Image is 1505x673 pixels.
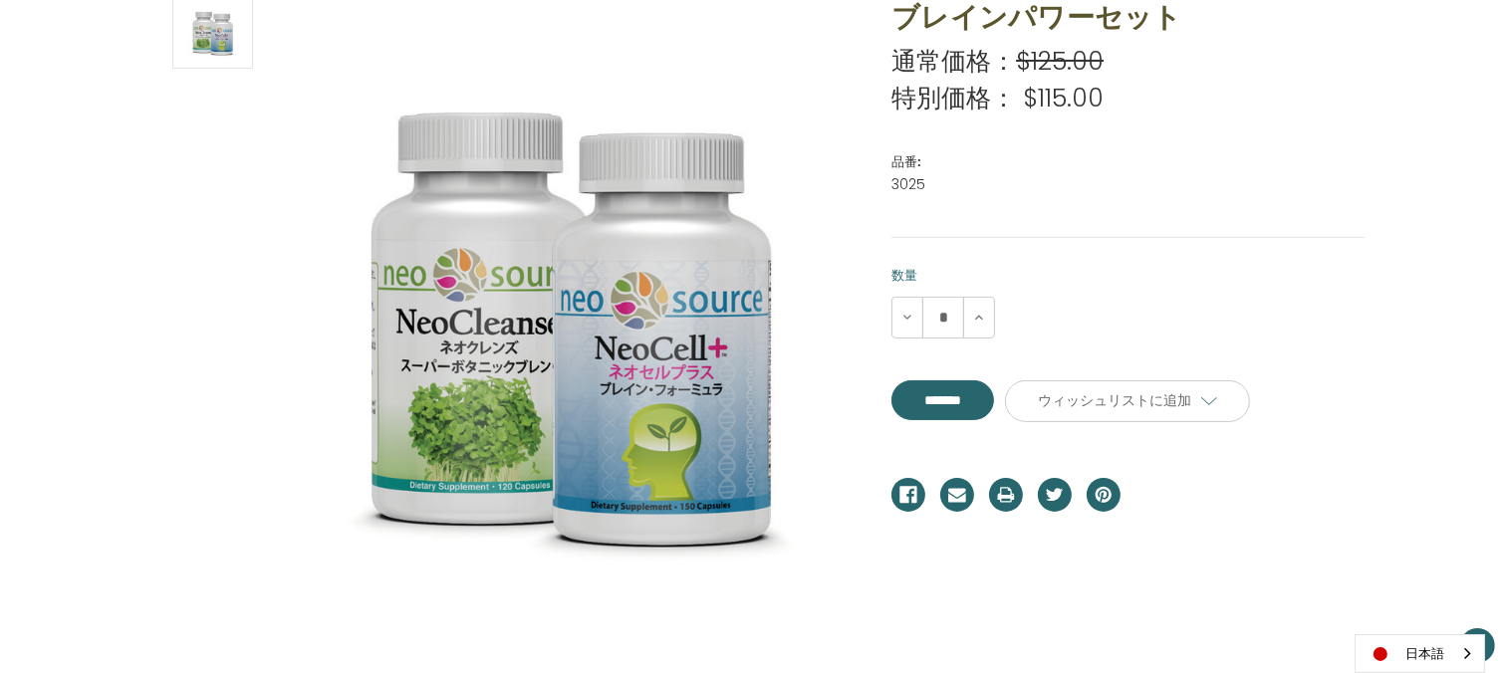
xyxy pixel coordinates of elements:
[1038,391,1191,409] span: ウィッシュリストに追加
[891,266,1365,286] label: 数量
[1005,380,1250,422] a: ウィッシュリストに追加
[1356,635,1484,672] a: 日本語
[1016,44,1104,79] span: $125.00
[989,478,1023,512] a: プリント
[1355,634,1485,673] aside: Language selected: 日本語
[1355,634,1485,673] div: Language
[1023,81,1104,115] span: $115.00
[326,76,824,573] img: ブレインパワーセット
[891,152,1360,172] dt: 品番:
[891,81,1016,115] span: 特別価格：
[891,174,1365,195] dd: 3025
[891,44,1016,79] span: 通常価格：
